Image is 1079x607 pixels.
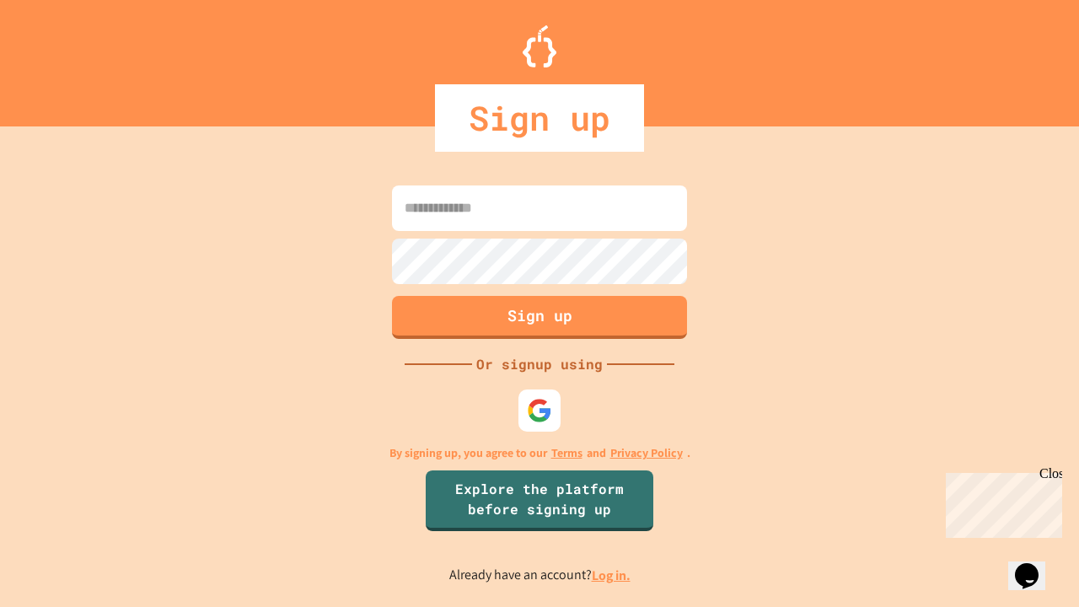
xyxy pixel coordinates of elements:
[426,470,653,531] a: Explore the platform before signing up
[472,354,607,374] div: Or signup using
[1008,540,1062,590] iframe: chat widget
[592,567,631,584] a: Log in.
[7,7,116,107] div: Chat with us now!Close
[551,444,582,462] a: Terms
[939,466,1062,538] iframe: chat widget
[449,565,631,586] p: Already have an account?
[435,84,644,152] div: Sign up
[527,398,552,423] img: google-icon.svg
[523,25,556,67] img: Logo.svg
[392,296,687,339] button: Sign up
[389,444,690,462] p: By signing up, you agree to our and .
[610,444,683,462] a: Privacy Policy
